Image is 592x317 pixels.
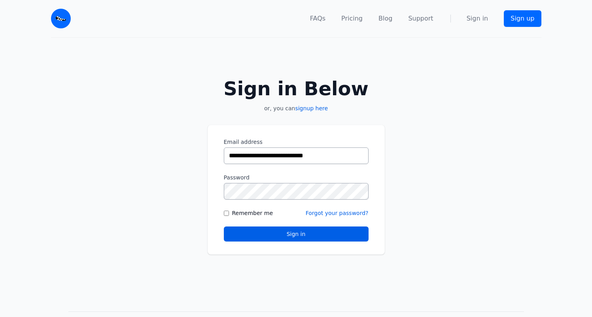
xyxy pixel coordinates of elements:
button: Sign in [224,226,369,242]
a: FAQs [310,14,325,23]
a: signup here [295,105,328,111]
a: Blog [378,14,392,23]
label: Email address [224,138,369,146]
p: or, you can [208,104,385,112]
a: Sign up [504,10,541,27]
a: Forgot your password? [306,210,369,216]
h2: Sign in Below [208,79,385,98]
img: Email Monster [51,9,71,28]
label: Password [224,174,369,181]
a: Sign in [467,14,488,23]
a: Pricing [341,14,363,23]
label: Remember me [232,209,273,217]
a: Support [408,14,433,23]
